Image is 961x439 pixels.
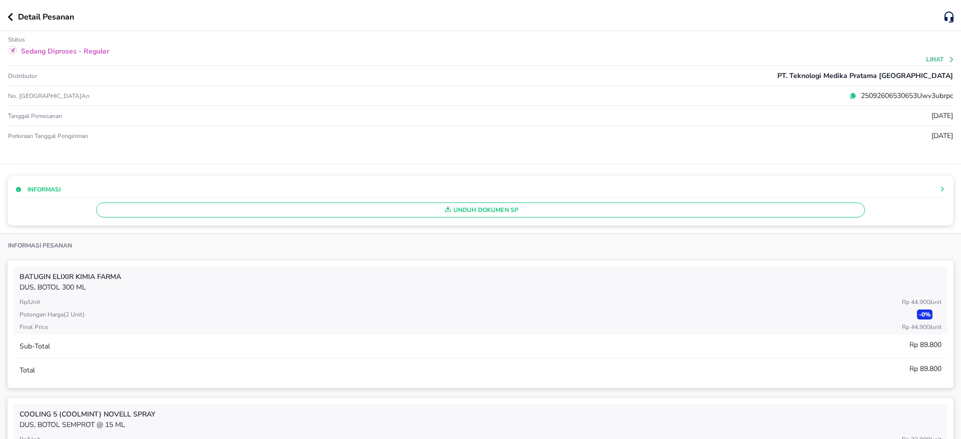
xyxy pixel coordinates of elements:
p: Rp 89.800 [909,339,941,350]
p: Tanggal pemesanan [8,112,62,120]
p: No. [GEOGRAPHIC_DATA]an [8,92,323,100]
p: Distributor [8,72,37,80]
button: Informasi [16,185,61,194]
p: Rp 89.800 [909,363,941,374]
span: Unduh Dokumen SP [101,203,860,216]
p: Informasi Pesanan [8,241,72,249]
p: Perkiraan Tanggal Pengiriman [8,132,88,140]
p: - 0 % [917,309,932,319]
p: Sub-Total [20,341,50,351]
p: Sedang diproses - Reguler [21,46,109,56]
p: Rp/Unit [20,297,40,306]
p: Final Price [20,322,48,331]
p: Rp 44.900 [902,322,941,331]
p: [DATE] [931,130,953,141]
p: DUS, BOTOL 300 ML [20,282,941,292]
button: Lihat [926,56,955,63]
p: BATUGIN ELIXIR Kimia Farma [20,271,941,282]
p: Total [20,365,35,375]
p: DUS, BOTOL SEMPROT @ 15 ML [20,419,941,430]
p: Rp 44.900 [902,297,941,306]
p: Status [8,35,25,43]
p: 25092606530653Uwv3ubrpc [856,90,953,101]
p: [DATE] [931,110,953,121]
p: Informasi [28,185,61,194]
span: / Unit [930,323,941,331]
button: Unduh Dokumen SP [96,202,865,217]
p: PT. Teknologi Medika Pratama [GEOGRAPHIC_DATA] [777,70,953,81]
p: Detail Pesanan [18,11,74,23]
p: Potongan harga ( 2 Unit ) [20,310,85,319]
p: COOLING 5 (COOLMINT) Novell SPRAY [20,409,941,419]
span: / Unit [930,298,941,306]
